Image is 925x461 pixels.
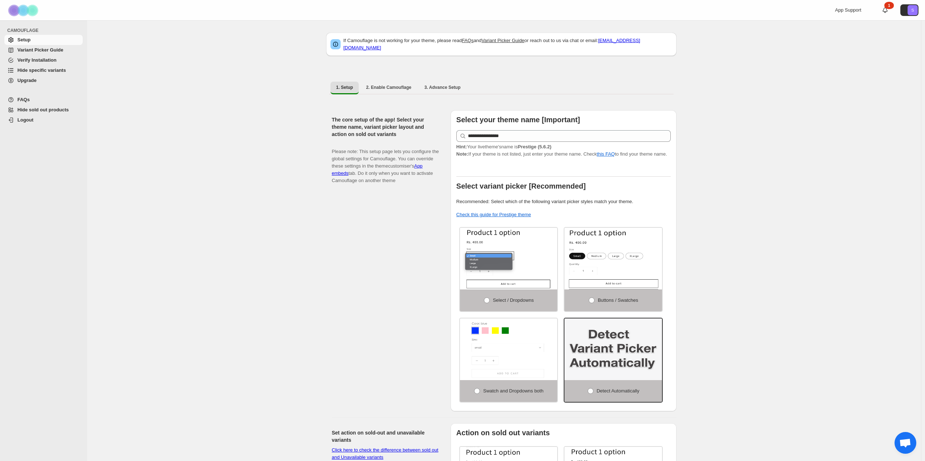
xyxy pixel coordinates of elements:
[366,85,411,90] span: 2. Enable Camouflage
[17,37,30,42] span: Setup
[835,7,861,13] span: App Support
[336,85,353,90] span: 1. Setup
[4,95,83,105] a: FAQs
[4,35,83,45] a: Setup
[332,447,439,460] a: Click here to check the difference between sold out and Unavailable variants
[17,97,30,102] span: FAQs
[456,182,586,190] b: Select variant picker [Recommended]
[4,55,83,65] a: Verify Installation
[332,141,439,184] p: Please note: This setup page lets you configure the global settings for Camouflage. You can overr...
[4,45,83,55] a: Variant Picker Guide
[456,198,671,205] p: Recommended: Select which of the following variant picker styles match your theme.
[518,144,551,149] strong: Prestige (5.6.2)
[597,151,615,157] a: this FAQ
[344,37,672,52] p: If Camouflage is not working for your theme, please read and or reach out to us via chat or email:
[17,67,66,73] span: Hide specific variants
[456,143,671,158] p: If your theme is not listed, just enter your theme name. Check to find your theme name.
[6,0,42,20] img: Camouflage
[493,297,534,303] span: Select / Dropdowns
[884,2,894,9] div: 1
[17,107,69,112] span: Hide sold out products
[462,38,474,43] a: FAQs
[332,429,439,444] h2: Set action on sold-out and unavailable variants
[881,7,889,14] a: 1
[460,318,558,380] img: Swatch and Dropdowns both
[460,228,558,289] img: Select / Dropdowns
[4,115,83,125] a: Logout
[895,432,916,454] a: Open chat
[456,429,550,437] b: Action on sold out variants
[564,228,662,289] img: Buttons / Swatches
[911,8,914,12] text: S
[7,28,83,33] span: CAMOUFLAGE
[456,151,468,157] strong: Note:
[17,47,63,53] span: Variant Picker Guide
[456,212,531,217] a: Check this guide for Prestige theme
[908,5,918,15] span: Avatar with initials S
[424,85,461,90] span: 3. Advance Setup
[481,38,524,43] a: Variant Picker Guide
[332,116,439,138] h2: The core setup of the app! Select your theme name, variant picker layout and action on sold out v...
[456,144,551,149] span: Your live theme's name is
[900,4,918,16] button: Avatar with initials S
[17,117,33,123] span: Logout
[4,65,83,75] a: Hide specific variants
[4,75,83,86] a: Upgrade
[483,388,543,394] span: Swatch and Dropdowns both
[17,78,37,83] span: Upgrade
[564,318,662,380] img: Detect Automatically
[456,144,467,149] strong: Hint:
[598,297,638,303] span: Buttons / Swatches
[17,57,57,63] span: Verify Installation
[456,116,580,124] b: Select your theme name [Important]
[4,105,83,115] a: Hide sold out products
[597,388,640,394] span: Detect Automatically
